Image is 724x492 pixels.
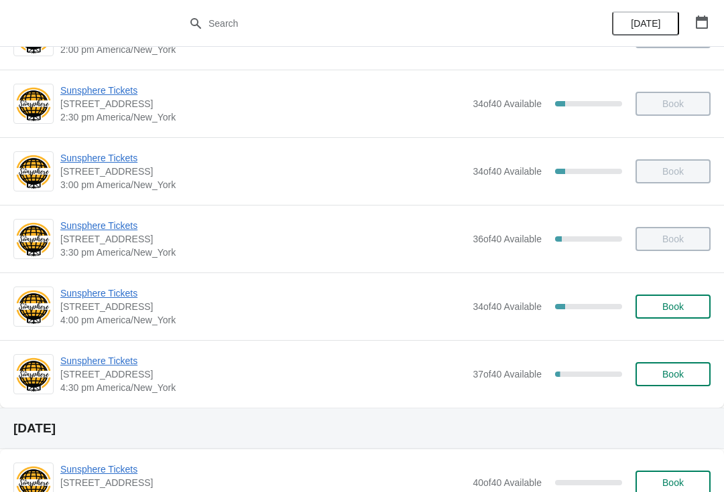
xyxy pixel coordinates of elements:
button: Book [636,362,711,386]
span: 2:00 pm America/New_York [60,43,466,56]
span: 34 of 40 Available [473,166,542,177]
img: Sunsphere Tickets | 810 Clinch Avenue, Knoxville, TN, USA | 4:30 pm America/New_York [14,356,53,393]
span: [STREET_ADDRESS] [60,232,466,246]
span: Sunsphere Tickets [60,463,466,476]
span: 34 of 40 Available [473,98,542,109]
span: Book [662,477,684,488]
button: [DATE] [612,11,679,35]
span: 3:30 pm America/New_York [60,246,466,259]
span: [STREET_ADDRESS] [60,300,466,313]
span: Sunsphere Tickets [60,286,466,300]
span: Sunsphere Tickets [60,219,466,232]
span: Book [662,369,684,380]
span: 37 of 40 Available [473,369,542,380]
span: 34 of 40 Available [473,301,542,312]
img: Sunsphere Tickets | 810 Clinch Avenue, Knoxville, TN, USA | 4:00 pm America/New_York [14,289,53,325]
img: Sunsphere Tickets | 810 Clinch Avenue, Knoxville, TN, USA | 3:00 pm America/New_York [14,153,53,190]
span: 3:00 pm America/New_York [60,178,466,191]
h2: [DATE] [13,422,711,435]
span: Sunsphere Tickets [60,151,466,165]
button: Book [636,295,711,319]
span: 4:00 pm America/New_York [60,313,466,327]
img: Sunsphere Tickets | 810 Clinch Avenue, Knoxville, TN, USA | 2:30 pm America/New_York [14,86,53,122]
span: 40 of 40 Available [473,477,542,488]
span: 2:30 pm America/New_York [60,110,466,124]
span: [STREET_ADDRESS] [60,97,466,110]
span: [STREET_ADDRESS] [60,165,466,178]
span: Book [662,301,684,312]
span: 36 of 40 Available [473,234,542,244]
img: Sunsphere Tickets | 810 Clinch Avenue, Knoxville, TN, USA | 3:30 pm America/New_York [14,221,53,258]
span: Sunsphere Tickets [60,354,466,367]
span: [STREET_ADDRESS] [60,367,466,381]
span: 4:30 pm America/New_York [60,381,466,394]
span: [DATE] [631,18,660,29]
input: Search [208,11,543,35]
span: Sunsphere Tickets [60,84,466,97]
span: [STREET_ADDRESS] [60,476,466,489]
